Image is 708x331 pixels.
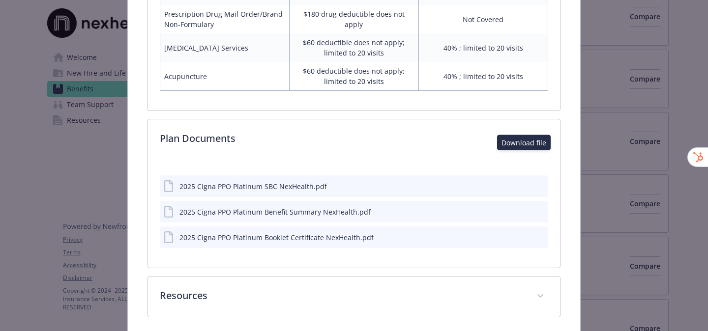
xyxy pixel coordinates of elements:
td: $60 deductible does not apply; limited to 20 visits [290,33,419,62]
div: Plan Documents [148,160,560,268]
td: $60 deductible does not apply; limited to 20 visits [290,62,419,91]
button: download file [520,232,528,243]
td: Prescription Drug Mail Order/Brand Non-Formulary [160,5,290,33]
td: [MEDICAL_DATA] Services [160,33,290,62]
button: download file [520,207,528,217]
td: Acupuncture [160,62,290,91]
td: 40% ; limited to 20 visits [418,33,548,62]
button: preview file [535,232,544,243]
div: 2025 Cigna PPO Platinum Booklet Certificate NexHealth.pdf [179,232,374,243]
div: 2025 Cigna PPO Platinum Benefit Summary NexHealth.pdf [179,207,371,217]
td: $180 drug deductible does not apply [290,5,419,33]
p: Plan Documents [160,131,525,146]
div: 2025 Cigna PPO Platinum SBC NexHealth.pdf [179,181,327,192]
button: preview file [535,181,544,192]
p: Resources [160,288,525,303]
button: preview file [535,207,544,217]
td: 40% ; limited to 20 visits [418,62,548,91]
button: download file [520,181,528,192]
td: Not Covered [418,5,548,33]
div: Plan Documents [148,119,560,160]
div: Resources [148,276,560,317]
